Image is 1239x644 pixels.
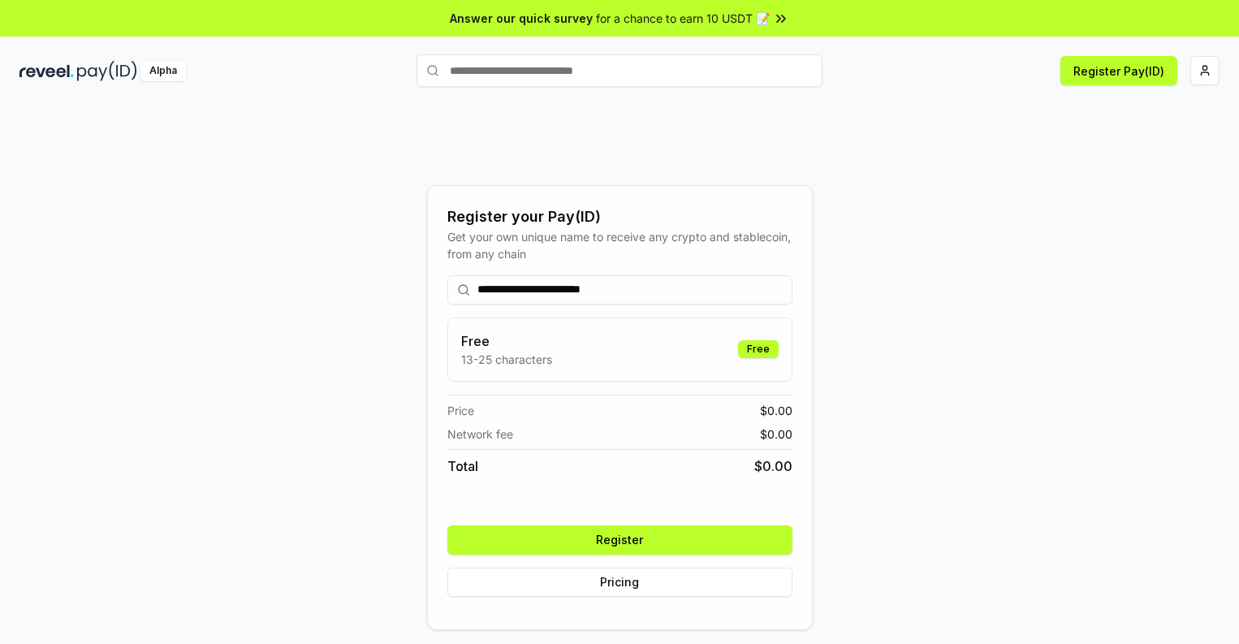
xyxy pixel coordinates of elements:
[461,331,552,351] h3: Free
[754,456,792,476] span: $ 0.00
[77,61,137,81] img: pay_id
[447,456,478,476] span: Total
[447,568,792,597] button: Pricing
[450,10,593,27] span: Answer our quick survey
[447,205,792,228] div: Register your Pay(ID)
[738,340,779,358] div: Free
[596,10,770,27] span: for a chance to earn 10 USDT 📝
[447,402,474,419] span: Price
[447,228,792,262] div: Get your own unique name to receive any crypto and stablecoin, from any chain
[140,61,186,81] div: Alpha
[1060,56,1177,85] button: Register Pay(ID)
[447,426,513,443] span: Network fee
[461,351,552,368] p: 13-25 characters
[760,402,792,419] span: $ 0.00
[447,525,792,555] button: Register
[19,61,74,81] img: reveel_dark
[760,426,792,443] span: $ 0.00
